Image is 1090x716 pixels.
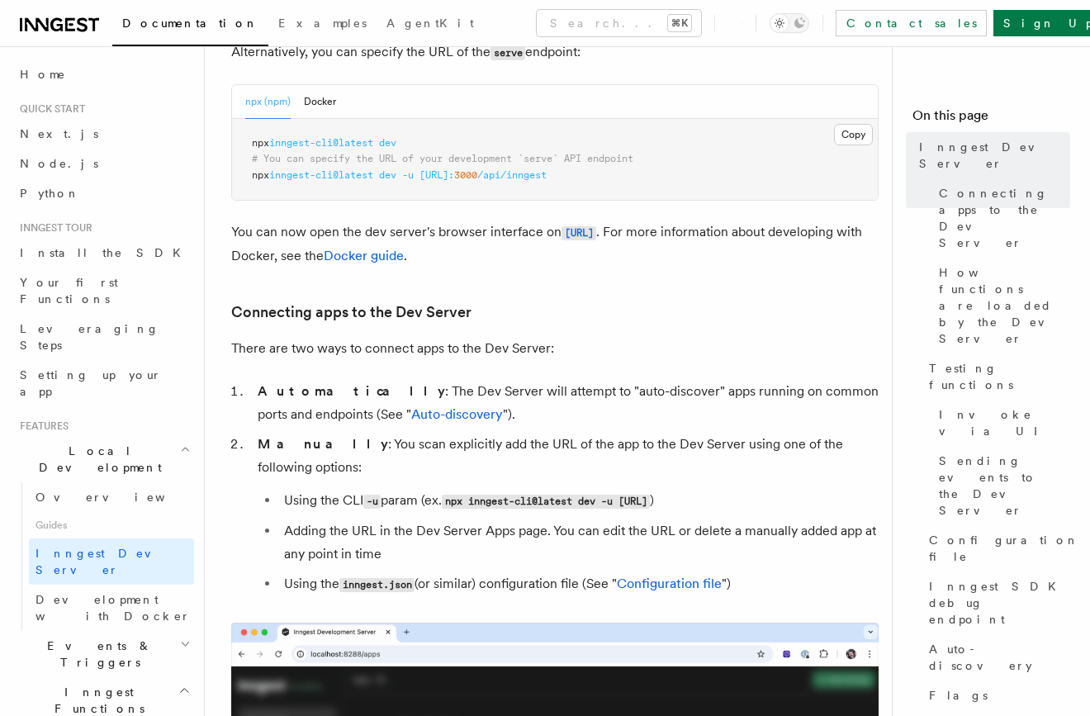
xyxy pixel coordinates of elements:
a: Docker guide [324,248,404,263]
p: You can now open the dev server's browser interface on . For more information about developing wi... [231,220,879,268]
a: Sending events to the Dev Server [932,446,1070,525]
span: Leveraging Steps [20,322,159,352]
span: Inngest tour [13,221,92,235]
span: Inngest Dev Server [919,139,1070,172]
strong: Automatically [258,383,445,399]
a: Connecting apps to the Dev Server [932,178,1070,258]
span: Next.js [20,127,98,140]
p: There are two ways to connect apps to the Dev Server: [231,337,879,360]
span: Setting up your app [20,368,162,398]
span: # You can specify the URL of your development `serve` API endpoint [252,153,633,164]
span: Sending events to the Dev Server [939,453,1070,519]
span: Install the SDK [20,246,191,259]
button: Toggle dark mode [770,13,809,33]
span: inngest-cli@latest [269,169,373,181]
span: Documentation [122,17,258,30]
a: Testing functions [922,353,1070,400]
span: /api/inngest [477,169,547,181]
a: Install the SDK [13,238,194,268]
a: [URL] [562,224,596,239]
span: Auto-discovery [929,641,1070,674]
button: Docker [304,85,336,119]
span: Examples [278,17,367,30]
span: Home [20,66,66,83]
a: Python [13,178,194,208]
code: npx inngest-cli@latest dev -u [URL] [442,495,650,509]
span: Connecting apps to the Dev Server [939,185,1070,251]
a: Auto-discovery [922,634,1070,680]
button: Events & Triggers [13,631,194,677]
a: Invoke via UI [932,400,1070,446]
a: Documentation [112,5,268,46]
li: : The Dev Server will attempt to "auto-discover" apps running on common ports and endpoints (See ... [253,380,879,426]
a: Home [13,59,194,89]
span: Python [20,187,80,200]
a: Inngest Dev Server [912,132,1070,178]
a: Configuration file [617,576,722,591]
span: Features [13,420,69,433]
a: Overview [29,482,194,512]
span: Flags [929,687,988,704]
a: Contact sales [836,10,987,36]
span: Local Development [13,443,180,476]
button: Local Development [13,436,194,482]
code: inngest.json [339,578,415,592]
span: dev [379,137,396,149]
li: Using the (or similar) configuration file (See " ") [279,572,879,596]
span: Your first Functions [20,276,118,306]
span: -u [402,169,414,181]
span: Inngest SDK debug endpoint [929,578,1070,628]
code: -u [363,495,381,509]
button: npx (npm) [245,85,291,119]
li: : You scan explicitly add the URL of the app to the Dev Server using one of the following options: [253,433,879,596]
li: Adding the URL in the Dev Server Apps page. You can edit the URL or delete a manually added app a... [279,519,879,566]
span: npx [252,169,269,181]
a: Configuration file [922,525,1070,571]
button: Search...⌘K [537,10,701,36]
span: Testing functions [929,360,1070,393]
a: AgentKit [377,5,484,45]
span: dev [379,169,396,181]
a: Auto-discovery [411,406,503,422]
span: AgentKit [386,17,474,30]
span: Overview [36,491,206,504]
span: npx [252,137,269,149]
a: How functions are loaded by the Dev Server [932,258,1070,353]
span: How functions are loaded by the Dev Server [939,264,1070,347]
a: Next.js [13,119,194,149]
a: Your first Functions [13,268,194,314]
span: 3000 [454,169,477,181]
a: Node.js [13,149,194,178]
button: Copy [834,124,873,145]
li: Using the CLI param (ex. ) [279,489,879,513]
span: Quick start [13,102,85,116]
span: Development with Docker [36,593,191,623]
h4: On this page [912,106,1070,132]
span: Inngest Dev Server [36,547,177,576]
kbd: ⌘K [668,15,691,31]
span: [URL]: [419,169,454,181]
span: inngest-cli@latest [269,137,373,149]
span: Configuration file [929,532,1079,565]
a: Flags [922,680,1070,710]
code: [URL] [562,226,596,240]
span: Invoke via UI [939,406,1070,439]
span: Node.js [20,157,98,170]
a: Setting up your app [13,360,194,406]
a: Examples [268,5,377,45]
span: Guides [29,512,194,538]
strong: Manually [258,436,388,452]
a: Leveraging Steps [13,314,194,360]
div: Local Development [13,482,194,631]
a: Development with Docker [29,585,194,631]
span: Events & Triggers [13,638,180,671]
code: serve [490,46,525,60]
a: Inngest Dev Server [29,538,194,585]
a: Inngest SDK debug endpoint [922,571,1070,634]
a: Connecting apps to the Dev Server [231,301,472,324]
